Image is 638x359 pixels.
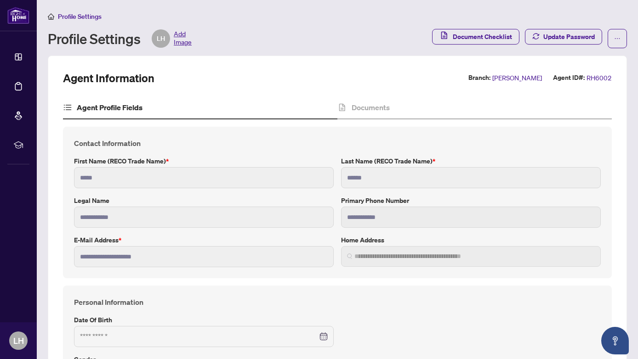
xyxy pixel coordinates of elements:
span: LH [157,34,165,44]
img: search_icon [347,253,353,259]
span: LH [13,334,24,347]
label: Primary Phone Number [341,196,601,206]
img: logo [7,7,29,24]
span: Document Checklist [453,29,512,44]
span: Update Password [543,29,595,44]
label: Agent ID#: [553,73,585,83]
span: ellipsis [614,35,621,42]
div: Profile Settings [48,29,192,48]
button: Update Password [525,29,602,45]
label: First Name (RECO Trade Name) [74,156,334,166]
label: Last Name (RECO Trade Name) [341,156,601,166]
span: home [48,13,54,20]
label: Branch: [468,73,490,83]
label: Legal Name [74,196,334,206]
label: Date of Birth [74,315,334,325]
span: Profile Settings [58,12,102,21]
h4: Documents [352,102,390,113]
span: Add Image [174,29,192,48]
h2: Agent Information [63,71,154,85]
button: Document Checklist [432,29,519,45]
label: E-mail Address [74,235,334,245]
button: Open asap [601,327,629,354]
h4: Agent Profile Fields [77,102,142,113]
span: RH6002 [587,73,612,83]
label: Home Address [341,235,601,245]
h4: Contact Information [74,138,601,149]
span: [PERSON_NAME] [492,73,542,83]
h4: Personal Information [74,297,601,308]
